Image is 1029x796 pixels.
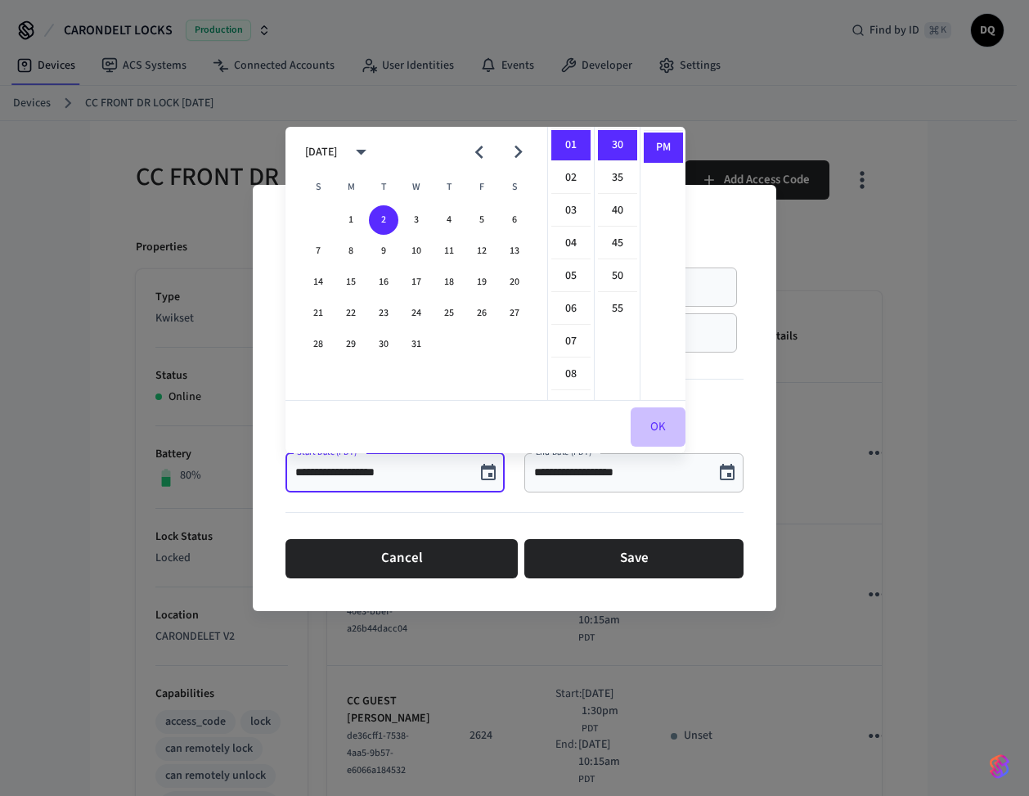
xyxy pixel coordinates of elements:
li: 40 minutes [598,196,637,227]
button: 5 [467,205,497,235]
span: Friday [467,171,497,204]
button: 28 [303,330,333,359]
li: 45 minutes [598,228,637,259]
button: 26 [467,299,497,328]
button: 25 [434,299,464,328]
button: 22 [336,299,366,328]
button: 27 [500,299,529,328]
li: 6 hours [551,294,591,325]
button: 31 [402,330,431,359]
button: 10 [402,236,431,266]
ul: Select hours [548,127,594,400]
li: PM [644,133,683,163]
ul: Select minutes [594,127,640,400]
button: 4 [434,205,464,235]
li: 50 minutes [598,261,637,292]
button: 9 [369,236,398,266]
button: Save [524,539,744,578]
button: 3 [402,205,431,235]
button: 16 [369,268,398,297]
img: SeamLogoGradient.69752ec5.svg [990,753,1009,780]
li: 55 minutes [598,294,637,324]
span: Tuesday [369,171,398,204]
button: 23 [369,299,398,328]
button: 8 [336,236,366,266]
button: Previous month [460,133,498,171]
li: 8 hours [551,359,591,390]
button: 29 [336,330,366,359]
ul: Select meridiem [640,127,685,400]
button: 20 [500,268,529,297]
button: Cancel [285,539,518,578]
button: 18 [434,268,464,297]
li: 3 hours [551,196,591,227]
span: Monday [336,171,366,204]
button: calendar view is open, switch to year view [342,133,380,171]
li: 7 hours [551,326,591,358]
li: 1 hours [551,130,591,161]
button: Next month [499,133,537,171]
button: 17 [402,268,431,297]
button: 21 [303,299,333,328]
li: 5 hours [551,261,591,292]
li: 9 hours [551,392,591,423]
button: 15 [336,268,366,297]
button: Choose date, selected date is Oct 8, 2025 [711,456,744,489]
button: 24 [402,299,431,328]
div: [DATE] [305,144,337,161]
button: 7 [303,236,333,266]
button: 2 [369,205,398,235]
button: Choose date, selected date is Dec 2, 2025 [472,456,505,489]
button: 1 [336,205,366,235]
span: Thursday [434,171,464,204]
button: 19 [467,268,497,297]
span: Wednesday [402,171,431,204]
li: 2 hours [551,163,591,194]
label: Start Date (PDT) [297,446,361,458]
button: 13 [500,236,529,266]
button: 12 [467,236,497,266]
li: 35 minutes [598,163,637,194]
button: 14 [303,268,333,297]
span: Saturday [500,171,529,204]
li: 4 hours [551,228,591,259]
button: 30 [369,330,398,359]
button: OK [631,407,685,447]
label: End Date (PDT) [536,446,595,458]
button: 11 [434,236,464,266]
li: 30 minutes [598,130,637,161]
span: Sunday [303,171,333,204]
button: 6 [500,205,529,235]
